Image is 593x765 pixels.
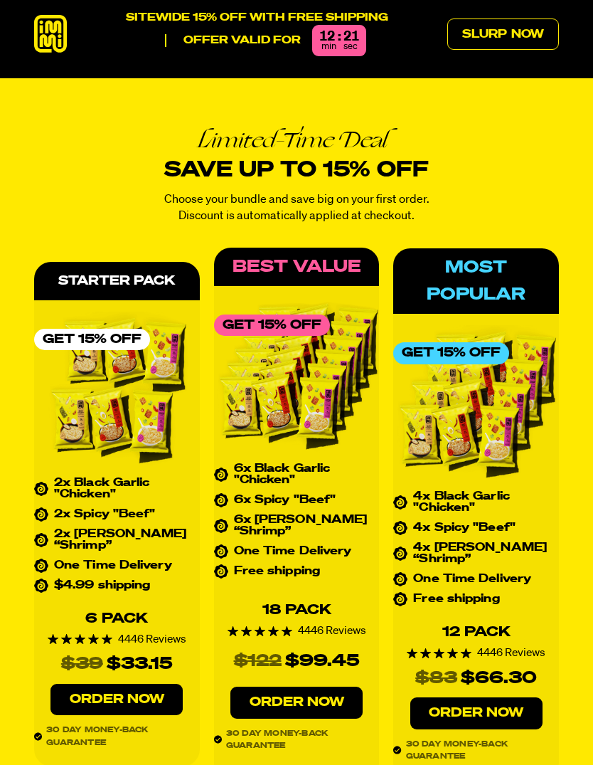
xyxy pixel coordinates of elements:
[107,650,173,677] div: $33.15
[164,127,429,152] em: Limited-Time Deal
[214,566,380,577] li: Free shipping
[34,262,200,300] div: Starter Pack
[50,684,183,716] a: Order Now
[34,329,150,350] div: Get 15% Off
[34,560,200,571] li: One Time Delivery
[393,574,559,585] li: One Time Delivery
[164,192,429,224] p: Choose your bundle and save big on your first order. Discount is automatically applied at checkout.
[214,515,380,537] li: 6x [PERSON_NAME] “Shrimp”
[393,342,509,364] div: Get 15% Off
[214,463,380,486] li: 6x Black Garlic "Chicken"
[461,665,537,692] div: $66.30
[410,697,543,729] a: Order Now
[338,31,341,44] div: :
[343,31,359,44] div: 21
[228,626,366,637] div: 4446 Reviews
[262,603,331,617] div: 18 Pack
[214,546,380,557] li: One Time Delivery
[7,700,134,758] iframe: Marketing Popup
[393,593,559,605] li: Free shipping
[61,650,103,677] s: $39
[34,580,200,591] li: $4.99 shipping
[230,687,363,719] a: Order Now
[214,248,380,286] div: Best Value
[164,127,429,184] h2: Save up to 15% off
[393,542,559,565] li: 4x [PERSON_NAME] “Shrimp”
[393,522,559,534] li: 4x Spicy "Beef"
[34,509,200,520] li: 2x Spicy "Beef"
[393,491,559,514] li: 4x Black Garlic "Chicken"
[34,529,200,552] li: 2x [PERSON_NAME] “Shrimp”
[343,42,358,51] span: sec
[442,625,511,639] div: 12 Pack
[165,34,301,48] p: Offer valid for
[48,634,186,645] div: 4446 Reviews
[393,248,559,315] div: Most Popular
[321,42,336,51] span: min
[447,19,559,50] a: Slurp Now
[415,665,457,692] s: $83
[234,648,282,675] s: $122
[85,611,148,626] div: 6 Pack
[34,478,200,500] li: 2x Black Garlic "Chicken"
[214,315,330,336] div: Get 15% Off
[407,648,545,659] div: 4446 Reviews
[319,31,335,44] div: 12
[214,495,380,506] li: 6x Spicy "Beef"
[126,11,388,25] p: SITEWIDE 15% OFF WITH FREE SHIPPING
[285,648,360,675] div: $99.45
